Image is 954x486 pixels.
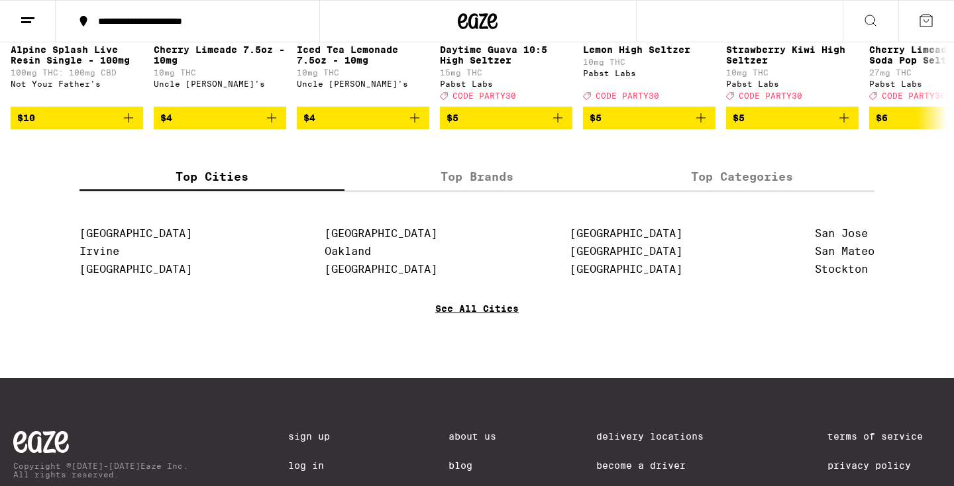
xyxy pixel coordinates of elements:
p: Iced Tea Lemonade 7.5oz - 10mg [297,44,429,66]
button: Add to bag [11,107,143,129]
div: Uncle [PERSON_NAME]'s [297,79,429,88]
p: Lemon High Seltzer [583,44,715,55]
span: $5 [447,113,458,123]
button: Add to bag [440,107,572,129]
div: Uncle [PERSON_NAME]'s [154,79,286,88]
a: Oakland [325,245,371,258]
a: Stockton [815,263,868,275]
a: Delivery Locations [596,431,727,442]
p: 100mg THC: 100mg CBD [11,68,143,77]
a: See All Cities [435,303,519,352]
span: $5 [733,113,745,123]
a: Become a Driver [596,460,727,471]
a: About Us [449,431,496,442]
a: San Jose [815,227,868,240]
p: Strawberry Kiwi High Seltzer [726,44,859,66]
a: Log In [288,460,348,471]
a: [GEOGRAPHIC_DATA] [570,227,682,240]
label: Top Categories [609,162,874,191]
span: $5 [590,113,602,123]
div: Not Your Father's [11,79,143,88]
p: 10mg THC [726,68,859,77]
p: 10mg THC [297,68,429,77]
a: [GEOGRAPHIC_DATA] [325,227,437,240]
label: Top Cities [79,162,344,191]
span: $6 [876,113,888,123]
span: $4 [303,113,315,123]
a: Blog [449,460,496,471]
span: $10 [17,113,35,123]
p: Alpine Splash Live Resin Single - 100mg [11,44,143,66]
a: [GEOGRAPHIC_DATA] [570,245,682,258]
div: tabs [79,162,874,191]
span: CODE PARTY30 [882,91,945,100]
span: $4 [160,113,172,123]
p: 15mg THC [440,68,572,77]
button: Add to bag [583,107,715,129]
a: [GEOGRAPHIC_DATA] [325,263,437,275]
button: Add to bag [154,107,286,129]
button: Add to bag [297,107,429,129]
label: Top Brands [344,162,609,191]
a: Sign Up [288,431,348,442]
a: San Mateo [815,245,874,258]
p: Copyright © [DATE]-[DATE] Eaze Inc. All rights reserved. [13,462,188,479]
a: [GEOGRAPHIC_DATA] [79,263,192,275]
button: Add to bag [726,107,859,129]
p: Daytime Guava 10:5 High Seltzer [440,44,572,66]
a: [GEOGRAPHIC_DATA] [570,263,682,275]
span: CODE PARTY30 [739,91,802,100]
div: Pabst Labs [583,69,715,77]
span: Hi. Need any help? [8,9,95,20]
a: Irvine [79,245,119,258]
p: Cherry Limeade 7.5oz - 10mg [154,44,286,66]
span: CODE PARTY30 [596,91,659,100]
p: 10mg THC [154,68,286,77]
p: 10mg THC [583,58,715,66]
span: CODE PARTY30 [452,91,516,100]
a: Terms of Service [827,431,941,442]
div: Pabst Labs [726,79,859,88]
a: [GEOGRAPHIC_DATA] [79,227,192,240]
div: Pabst Labs [440,79,572,88]
a: Privacy Policy [827,460,941,471]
